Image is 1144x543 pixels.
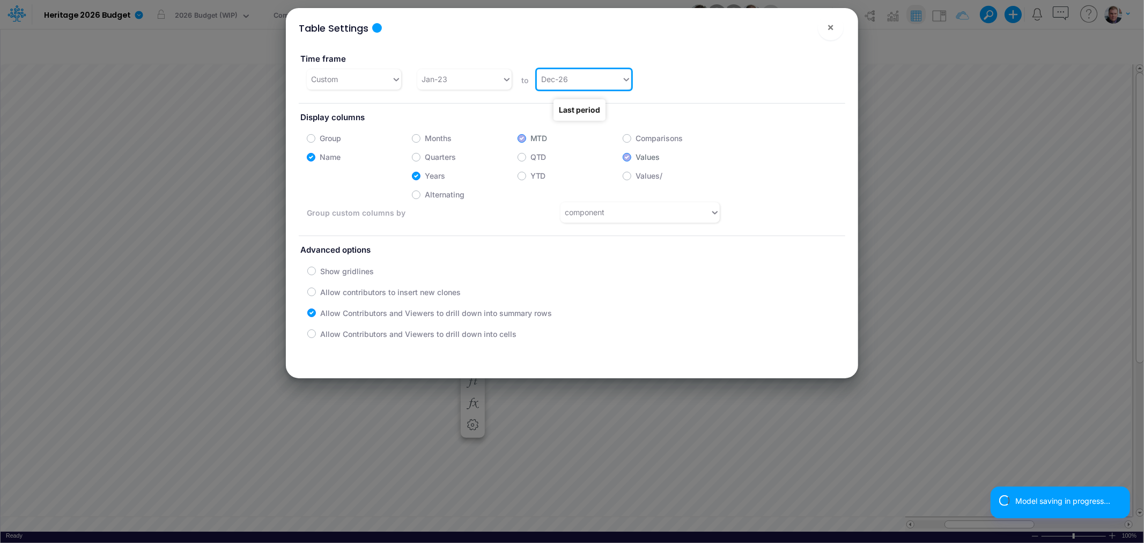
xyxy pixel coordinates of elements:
[827,20,834,33] span: ×
[320,151,341,163] label: Name
[299,240,845,260] label: Advanced options
[818,14,844,40] button: Close
[636,151,660,163] label: Values
[299,21,368,35] div: Table Settings
[520,75,529,86] label: to
[530,151,547,163] label: QTD
[320,287,461,298] label: Allow contributors to insert new clones
[320,133,341,144] label: Group
[425,189,464,200] label: Alternating
[299,108,845,128] label: Display columns
[372,23,382,33] div: Tooltip anchor
[565,207,604,218] div: component
[311,74,338,85] div: Custom
[299,49,564,69] label: Time frame
[425,133,452,144] label: Months
[425,170,445,181] label: Years
[530,133,548,144] label: MTD
[422,74,447,85] div: Jan-23
[530,170,546,181] label: YTD
[636,133,683,144] label: Comparisons
[636,170,662,181] label: Values/
[320,307,552,319] label: Allow Contributors and Viewers to drill down into summary rows
[541,74,568,85] div: Dec-26
[320,266,374,277] label: Show gridlines
[425,151,456,163] label: Quarters
[1015,495,1121,507] div: Model saving in progress...
[559,105,600,114] strong: Last period
[307,207,447,218] label: Group custom columns by
[320,328,516,340] label: Allow Contributors and Viewers to drill down into cells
